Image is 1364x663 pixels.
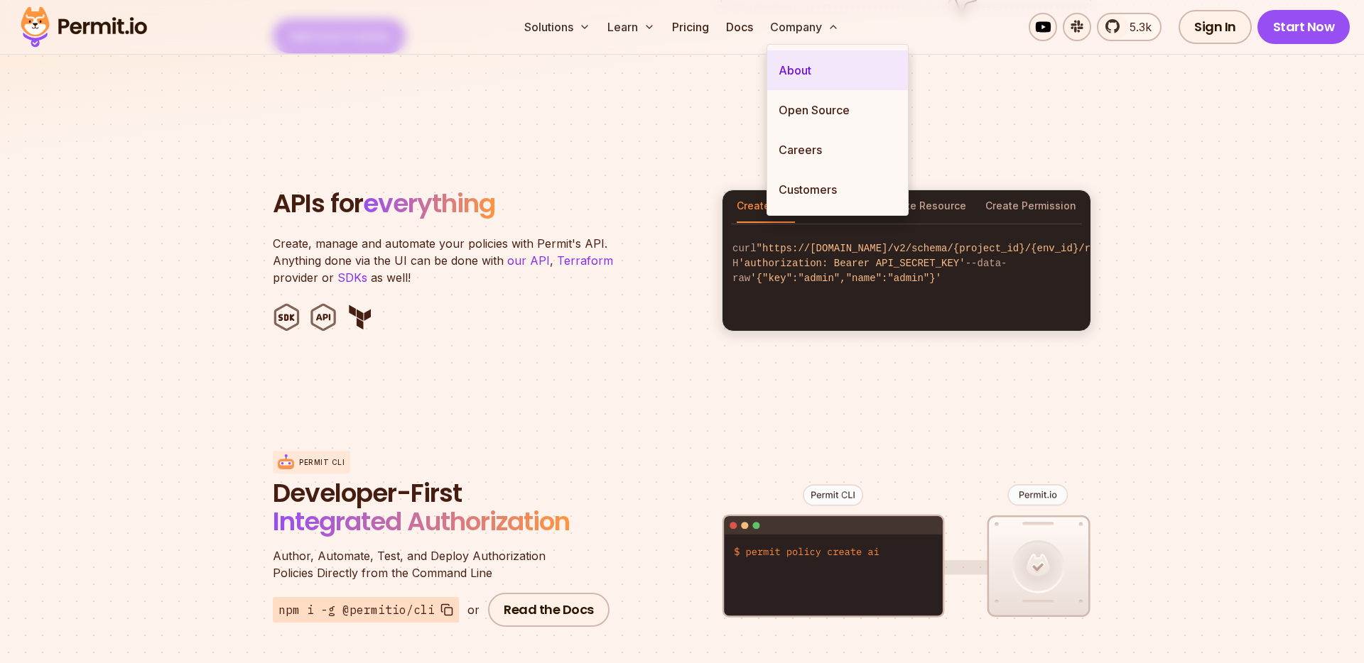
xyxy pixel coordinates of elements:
p: Policies Directly from the Command Line [273,547,614,581]
a: Docs [720,13,759,41]
h2: APIs for [273,190,705,218]
span: Author, Automate, Test, and Deploy Authorization [273,547,614,564]
button: Solutions [519,13,596,41]
span: '{"key":"admin","name":"admin"}' [750,273,941,284]
button: Create Role [737,190,795,223]
p: Permit CLI [299,457,345,468]
a: our API [507,253,550,268]
a: SDKs [337,270,367,285]
button: Create Resource [883,190,966,223]
button: Create Permission [985,190,1076,223]
div: or [467,601,480,618]
a: Customers [767,170,908,209]
span: Integrated Authorization [273,503,570,539]
button: npm i -g @permitio/cli [273,597,459,623]
p: Create, manage and automate your policies with Permit's API. Anything done via the UI can be done... [273,235,628,286]
a: Pricing [666,13,715,41]
span: everything [363,185,495,221]
span: Developer-First [273,479,614,508]
a: About [767,50,908,90]
a: Sign In [1179,10,1252,44]
a: 5.3k [1097,13,1162,41]
a: Careers [767,130,908,170]
span: npm i -g @permitio/cli [278,601,435,618]
span: 'authorization: Bearer API_SECRET_KEY' [738,258,965,269]
a: Start Now [1257,10,1351,44]
span: "https://[DOMAIN_NAME]/v2/schema/{project_id}/{env_id}/roles" [757,243,1120,254]
button: Company [764,13,845,41]
a: Read the Docs [488,593,610,627]
button: Learn [602,13,661,41]
a: Open Source [767,90,908,130]
img: Permit logo [14,3,153,51]
code: curl -H --data-raw [722,230,1090,297]
span: 5.3k [1121,18,1152,35]
a: Terraform [557,253,613,268]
